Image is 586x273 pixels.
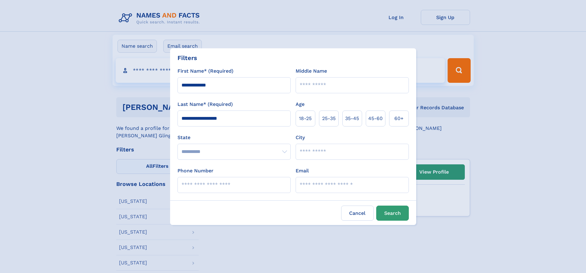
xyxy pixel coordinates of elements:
[296,167,309,175] label: Email
[368,115,383,122] span: 45‑60
[177,167,213,175] label: Phone Number
[296,67,327,75] label: Middle Name
[299,115,312,122] span: 18‑25
[322,115,336,122] span: 25‑35
[177,134,291,141] label: State
[394,115,404,122] span: 60+
[177,101,233,108] label: Last Name* (Required)
[376,206,409,221] button: Search
[296,101,305,108] label: Age
[177,53,197,62] div: Filters
[345,115,359,122] span: 35‑45
[296,134,305,141] label: City
[177,67,233,75] label: First Name* (Required)
[341,206,374,221] label: Cancel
